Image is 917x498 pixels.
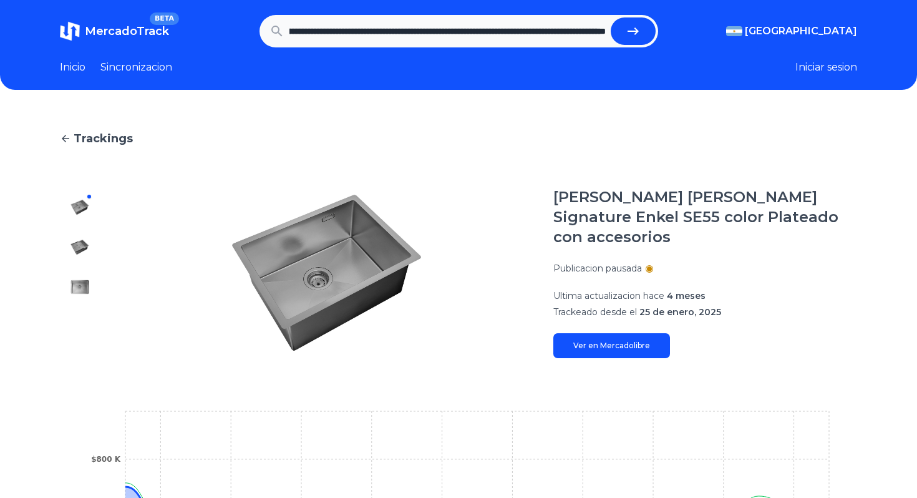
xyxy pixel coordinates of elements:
[100,60,172,75] a: Sincronizacion
[726,24,857,39] button: [GEOGRAPHIC_DATA]
[553,262,642,275] p: Publicacion pausada
[745,24,857,39] span: [GEOGRAPHIC_DATA]
[60,60,85,75] a: Inicio
[60,130,857,147] a: Trackings
[795,60,857,75] button: Iniciar sesion
[60,21,169,41] a: MercadoTrackBETA
[639,306,721,318] span: 25 de enero, 2025
[125,187,528,358] img: Pileta Johnson Acero Signature Enkel SE55 color Plateado con accesorios
[70,237,90,257] img: Pileta Johnson Acero Signature Enkel SE55 color Plateado con accesorios
[667,290,706,301] span: 4 meses
[553,306,637,318] span: Trackeado desde el
[70,277,90,297] img: Pileta Johnson Acero Signature Enkel SE55 color Plateado con accesorios
[74,130,133,147] span: Trackings
[91,455,121,464] tspan: $800 K
[150,12,179,25] span: BETA
[553,290,664,301] span: Ultima actualizacion hace
[726,26,742,36] img: Argentina
[60,21,80,41] img: MercadoTrack
[70,197,90,217] img: Pileta Johnson Acero Signature Enkel SE55 color Plateado con accesorios
[553,187,857,247] h1: [PERSON_NAME] [PERSON_NAME] Signature Enkel SE55 color Plateado con accesorios
[85,24,169,38] span: MercadoTrack
[553,333,670,358] a: Ver en Mercadolibre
